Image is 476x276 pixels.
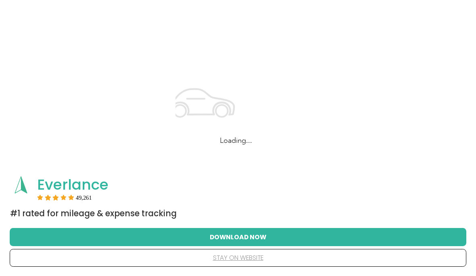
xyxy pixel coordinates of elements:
div: Rating:5 stars [37,194,92,200]
span: #1 Rated for Mileage & Expense Tracking [10,208,177,219]
span: Everlance [37,174,109,195]
img: App logo [10,174,32,196]
button: stay on website [23,249,453,266]
span: User reviews count [76,195,92,200]
h2: Loading... [175,135,296,146]
button: Download Now [23,228,453,245]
